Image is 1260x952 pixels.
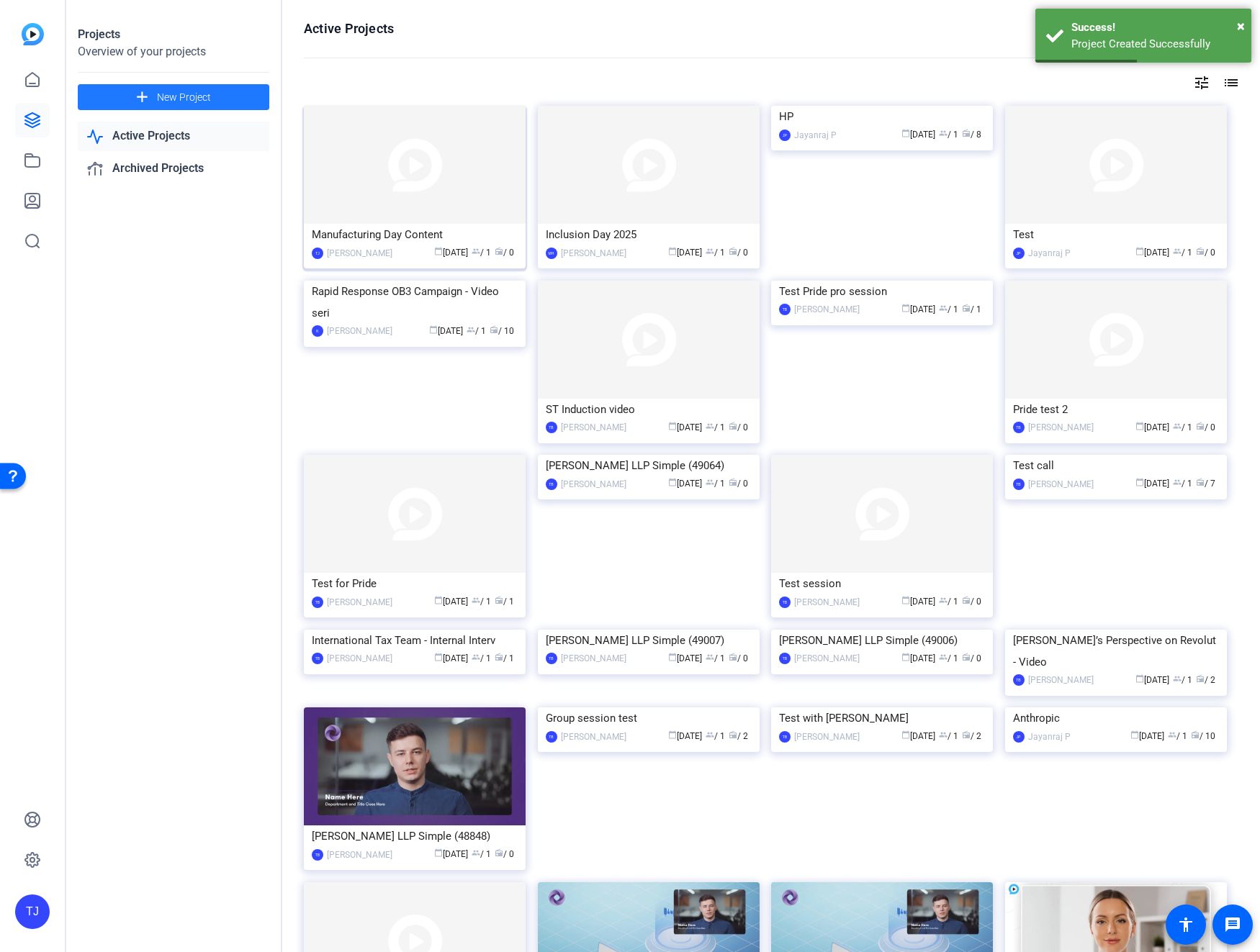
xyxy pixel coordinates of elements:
[706,731,725,741] span: / 1
[490,325,498,334] span: radio
[1130,730,1139,739] span: calendar_today
[495,848,503,857] span: radio
[901,597,935,607] span: [DATE]
[1173,675,1192,685] span: / 1
[939,129,948,137] span: group
[729,479,748,489] span: / 0
[668,422,677,430] span: calendar_today
[78,26,269,43] div: Projects
[546,224,752,245] div: Inclusion Day 2025
[429,325,438,334] span: calendar_today
[1196,422,1205,430] span: radio
[962,304,971,312] span: radio
[546,731,557,743] div: TB
[729,247,737,255] span: radio
[495,653,514,663] span: / 1
[495,247,503,255] span: radio
[546,455,752,476] div: [PERSON_NAME] LLP Simple (49064)
[1013,248,1025,259] div: JP
[901,304,910,312] span: calendar_today
[706,479,725,489] span: / 1
[729,653,748,663] span: / 0
[939,731,958,741] span: / 1
[495,653,503,661] span: radio
[939,730,948,739] span: group
[495,849,514,859] span: / 0
[434,247,443,255] span: calendar_today
[467,325,475,334] span: group
[312,248,323,259] div: TJ
[779,304,791,315] div: TB
[1071,19,1241,36] div: Success!
[668,731,702,741] span: [DATE]
[434,849,468,859] span: [DATE]
[729,248,748,258] span: / 0
[1013,630,1219,673] div: [PERSON_NAME]’s Perspective on Revolut - Video
[729,731,748,741] span: / 2
[668,653,702,663] span: [DATE]
[706,248,725,258] span: / 1
[546,422,557,433] div: TB
[1237,17,1245,35] span: ×
[1013,674,1025,686] div: TB
[1196,422,1215,432] span: / 0
[706,730,714,739] span: group
[434,596,443,604] span: calendar_today
[1135,422,1169,432] span: [DATE]
[1028,420,1094,435] div: [PERSON_NAME]
[312,224,518,245] div: Manufacturing Day Content
[561,651,626,666] div: [PERSON_NAME]
[495,597,514,607] span: / 1
[668,248,702,258] span: [DATE]
[779,281,985,302] div: Test Pride pro session
[1135,675,1169,685] span: [DATE]
[561,246,626,260] div: [PERSON_NAME]
[962,653,981,663] span: / 0
[1173,247,1182,255] span: group
[1168,731,1187,741] span: / 1
[546,707,752,729] div: Group session test
[1013,707,1219,729] div: Anthropic
[1135,422,1144,430] span: calendar_today
[1135,248,1169,258] span: [DATE]
[939,653,948,661] span: group
[1196,478,1205,486] span: radio
[1173,478,1182,486] span: group
[304,20,394,37] h1: Active Projects
[794,651,860,666] div: [PERSON_NAME]
[1135,247,1144,255] span: calendar_today
[1196,247,1205,255] span: radio
[1028,730,1071,744] div: Jayanraj P
[472,653,491,663] span: / 1
[901,653,910,661] span: calendar_today
[133,89,151,106] mat-icon: add
[1224,916,1241,933] mat-icon: message
[312,849,323,861] div: TB
[794,128,837,142] div: Jayanraj P
[1193,74,1210,91] mat-icon: tune
[779,106,985,127] div: HP
[1191,731,1215,741] span: / 10
[490,326,514,336] span: / 10
[472,849,491,859] span: / 1
[312,630,518,651] div: International Tax Team - Internal Interv
[779,707,985,729] div: Test with [PERSON_NAME]
[1173,422,1182,430] span: group
[1028,246,1071,260] div: Jayanraj P
[78,154,269,183] a: Archived Projects
[327,848,392,862] div: [PERSON_NAME]
[901,653,935,663] span: [DATE]
[312,597,323,608] div: TB
[434,248,468,258] span: [DATE]
[668,247,677,255] span: calendar_today
[1135,479,1169,489] span: [DATE]
[706,247,714,255] span: group
[1173,674,1182,683] span: group
[901,596,910,604] span: calendar_today
[78,43,269,60] div: Overview of your projects
[15,894,50,929] div: TJ
[1196,675,1215,685] span: / 2
[962,731,981,741] span: / 2
[729,478,737,486] span: radio
[312,281,518,324] div: Rapid Response OB3 Campaign - Video seri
